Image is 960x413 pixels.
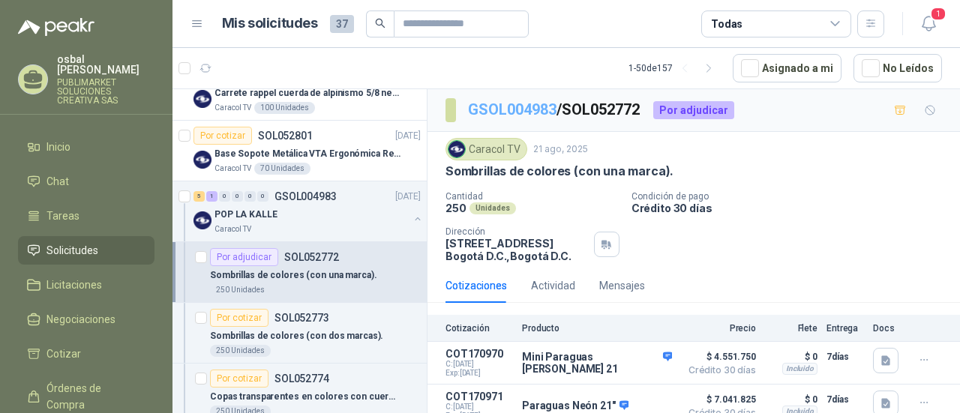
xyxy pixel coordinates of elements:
p: 7 días [826,391,864,409]
p: $ 0 [765,348,817,366]
h1: Mis solicitudes [222,13,318,34]
span: $ 7.041.825 [681,391,756,409]
div: Actividad [531,277,575,294]
button: Asignado a mi [733,54,841,82]
div: Mensajes [599,277,645,294]
div: Caracol TV [445,138,527,160]
a: Solicitudes [18,236,154,265]
p: osbal [PERSON_NAME] [57,54,154,75]
div: 5 [193,191,205,202]
div: 100 Unidades [254,102,315,114]
a: Cotizar [18,340,154,368]
p: Carrete rappel cuerda de alpinismo 5/8 negra 16mm [214,86,401,100]
img: Company Logo [193,90,211,108]
span: Solicitudes [46,242,98,259]
div: 0 [219,191,230,202]
span: 37 [330,15,354,33]
button: No Leídos [853,54,942,82]
a: Por adjudicarSOL052772Sombrillas de colores (con una marca).250 Unidades [172,242,427,303]
div: 1 - 50 de 157 [628,56,721,80]
span: $ 4.551.750 [681,348,756,366]
span: Inicio [46,139,70,155]
p: [STREET_ADDRESS] Bogotá D.C. , Bogotá D.C. [445,237,588,262]
p: SOL052801 [258,130,313,141]
p: Mini Paraguas [PERSON_NAME] 21 [522,351,672,375]
p: SOL052772 [284,252,339,262]
p: Caracol TV [214,223,251,235]
div: Por cotizar [193,127,252,145]
span: C: [DATE] [445,360,513,369]
p: Caracol TV [214,102,251,114]
p: PUBLIMARKET SOLUCIONES CREATIVA SAS [57,78,154,105]
div: 70 Unidades [254,163,310,175]
p: Producto [522,323,672,334]
p: Paraguas Neón 21" [522,400,628,413]
p: GSOL004983 [274,191,337,202]
a: Licitaciones [18,271,154,299]
p: [DATE] [395,129,421,143]
p: Dirección [445,226,588,237]
a: Por cotizarSOL052801[DATE] Company LogoBase Sopote Metálica VTA Ergonómica Retráctil para Portáti... [172,121,427,181]
p: Cantidad [445,191,619,202]
p: 21 ago, 2025 [533,142,588,157]
p: COT170970 [445,348,513,360]
a: 5 1 0 0 0 0 GSOL004983[DATE] Company LogoPOP LA KALLECaracol TV [193,187,424,235]
div: Todas [711,16,742,32]
div: 250 Unidades [210,284,271,296]
span: Cotizar [46,346,81,362]
p: 7 días [826,348,864,366]
p: Sombrillas de colores (con una marca). [210,268,376,283]
p: SOL052774 [274,373,329,384]
div: Por cotizar [210,370,268,388]
div: Cotizaciones [445,277,507,294]
a: Inicio [18,133,154,161]
span: Exp: [DATE] [445,369,513,378]
a: GSOL004983 [468,100,556,118]
p: 250 [445,202,466,214]
div: Por cotizar [210,309,268,327]
img: Company Logo [193,211,211,229]
span: Licitaciones [46,277,102,293]
a: Tareas [18,202,154,230]
a: Negociaciones [18,305,154,334]
p: Docs [873,323,903,334]
span: Negociaciones [46,311,115,328]
span: C: [DATE] [445,403,513,412]
span: Tareas [46,208,79,224]
p: Caracol TV [214,163,251,175]
button: 1 [915,10,942,37]
div: Unidades [469,202,516,214]
p: COT170971 [445,391,513,403]
p: Copas transparentes en colores con cuerda (con dos marcas). [210,390,397,404]
p: [DATE] [395,190,421,204]
p: Precio [681,323,756,334]
p: Sombrillas de colores (con una marca). [445,163,673,179]
div: Por adjudicar [653,101,734,119]
img: Company Logo [193,151,211,169]
span: 1 [930,7,946,21]
div: 0 [257,191,268,202]
img: Company Logo [448,141,465,157]
div: 0 [244,191,256,202]
span: Órdenes de Compra [46,380,140,413]
span: Crédito 30 días [681,366,756,375]
p: SOL052773 [274,313,329,323]
div: 0 [232,191,243,202]
div: Por adjudicar [210,248,278,266]
img: Logo peakr [18,18,94,36]
a: Chat [18,167,154,196]
a: Por cotizarSOL052773Sombrillas de colores (con dos marcas).250 Unidades [172,303,427,364]
div: 1 [206,191,217,202]
div: 250 Unidades [210,345,271,357]
p: Entrega [826,323,864,334]
p: Flete [765,323,817,334]
a: Por cotizarSOL052803[DATE] Company LogoCarrete rappel cuerda de alpinismo 5/8 negra 16mmCaracol T... [172,60,427,121]
p: Cotización [445,323,513,334]
p: Condición de pago [631,191,954,202]
span: search [375,18,385,28]
p: / SOL052772 [468,98,641,121]
p: Base Sopote Metálica VTA Ergonómica Retráctil para Portátil [214,147,401,161]
div: Incluido [782,363,817,375]
p: Sombrillas de colores (con dos marcas). [210,329,383,343]
p: POP LA KALLE [214,208,277,222]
